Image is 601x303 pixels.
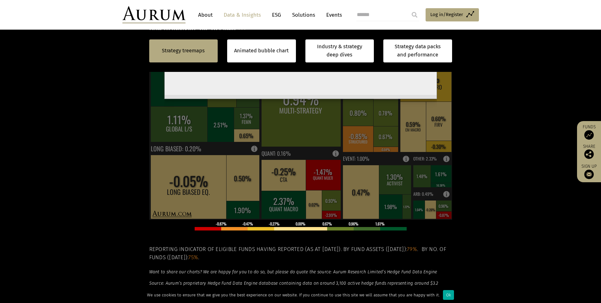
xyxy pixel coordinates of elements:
img: Share this post [584,149,594,159]
span: Log in/Register [430,11,463,18]
a: Solutions [289,9,318,21]
a: ESG [269,9,284,21]
a: Strategy data packs and performance [383,39,452,62]
a: Data & Insights [221,9,264,21]
img: Aurum [122,6,186,23]
h5: Reporting indicator of eligible funds having reported (as at [DATE]). By fund assets ([DATE]): . ... [149,245,452,262]
a: Strategy treemaps [162,47,205,55]
span: 79% [407,246,417,253]
em: Source: Aurum’s proprietary Hedge Fund Data Engine database containing data on around 3,100 activ... [149,281,439,293]
a: Sign up [580,164,598,179]
a: Funds [580,124,598,140]
img: Sign up to our newsletter [584,170,594,179]
span: 75% [188,254,198,261]
a: Industry & strategy deep dives [305,39,374,62]
a: Animated bubble chart [234,47,289,55]
a: Events [323,9,342,21]
div: Share [580,144,598,159]
input: Submit [408,9,421,21]
em: Want to share our charts? We are happy for you to do so, but please do quote the source: Aurum Re... [149,269,437,275]
a: Log in/Register [426,8,479,21]
a: About [195,9,216,21]
img: Access Funds [584,130,594,140]
div: Ok [443,290,454,300]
